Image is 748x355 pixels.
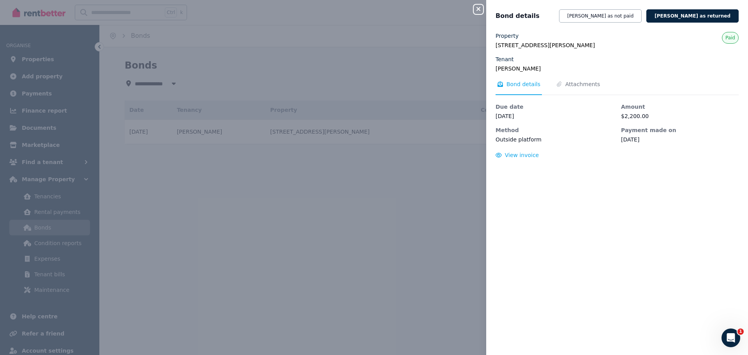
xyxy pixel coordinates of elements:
[496,151,539,159] button: View invoice
[559,9,642,23] button: [PERSON_NAME] as not paid
[505,152,539,158] span: View invoice
[496,80,739,95] nav: Tabs
[496,32,519,40] label: Property
[496,126,613,134] dt: Method
[496,11,540,21] span: Bond details
[496,65,739,72] legend: [PERSON_NAME]
[565,80,600,88] span: Attachments
[496,103,613,111] dt: Due date
[496,41,739,49] legend: [STREET_ADDRESS][PERSON_NAME]
[496,112,613,120] dd: [DATE]
[722,329,740,347] iframe: Intercom live chat
[621,136,739,143] dd: [DATE]
[646,9,739,23] button: [PERSON_NAME] as returned
[621,126,739,134] dt: Payment made on
[506,80,540,88] span: Bond details
[496,136,613,143] dd: Outside platform
[621,112,739,120] dd: $2,200.00
[725,35,735,41] span: Paid
[621,103,739,111] dt: Amount
[737,329,744,335] span: 1
[496,55,514,63] label: Tenant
